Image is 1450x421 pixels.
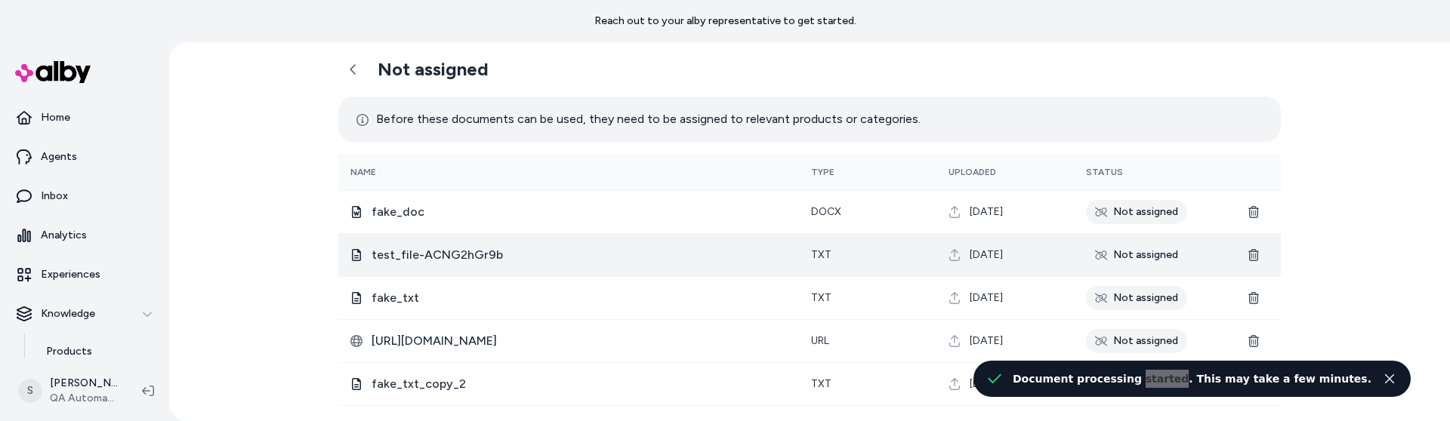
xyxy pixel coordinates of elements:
p: Analytics [41,228,87,243]
span: Type [811,167,835,177]
span: docx [811,205,841,218]
div: Not assigned [1086,200,1187,224]
span: txt [811,377,831,390]
span: [DATE] [970,376,1003,392]
span: fake_doc [372,203,787,221]
div: Name [350,166,464,178]
p: Knowledge [41,306,95,321]
div: Document processing started. This may take a few minutes. [1013,370,1371,388]
span: fake_txt [372,289,787,307]
p: Home [41,110,70,125]
span: [DATE] [970,333,1003,349]
p: Inbox [41,189,68,204]
p: [PERSON_NAME] [50,376,118,391]
div: b0ecfedf-a885-5c12-a535-6928691bf541.html [350,332,787,350]
p: Before these documents can be used, they need to be assigned to relevant products or categories. [356,109,921,130]
p: Agents [41,149,77,164]
a: Inbox [6,178,163,214]
span: fake_txt_copy_2 [372,375,787,393]
span: QA Automation 1 [50,391,118,406]
span: [DATE] [970,290,1003,306]
button: Close toast [1381,370,1399,388]
span: [DATE] [970,247,1003,263]
p: Reach out to your alby representative to get started. [594,14,856,29]
span: Uploaded [949,167,996,177]
div: fake_doc.docx [350,203,787,221]
span: txt [811,248,831,261]
span: URL [811,334,829,347]
div: fake_txt_copy_2.txt [350,375,787,393]
a: Analytics [6,217,163,254]
button: Knowledge [6,296,163,332]
div: Not assigned [1086,286,1187,310]
img: alby Logo [15,61,91,83]
span: [DATE] [970,204,1003,220]
h2: Not assigned [378,58,489,81]
a: Experiences [6,257,163,293]
div: test_file-ACNG2hGr9b.txt [350,246,787,264]
div: Not assigned [1086,243,1187,267]
span: txt [811,291,831,304]
span: test_file-ACNG2hGr9b [372,246,787,264]
button: S[PERSON_NAME]QA Automation 1 [9,367,130,415]
a: Home [6,100,163,136]
span: [URL][DOMAIN_NAME] [372,332,787,350]
a: Agents [6,139,163,175]
div: fake_txt.txt [350,289,787,307]
a: Products [31,333,163,370]
span: Status [1086,167,1123,177]
span: S [18,379,42,403]
p: Products [46,344,92,359]
p: Experiences [41,267,100,282]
